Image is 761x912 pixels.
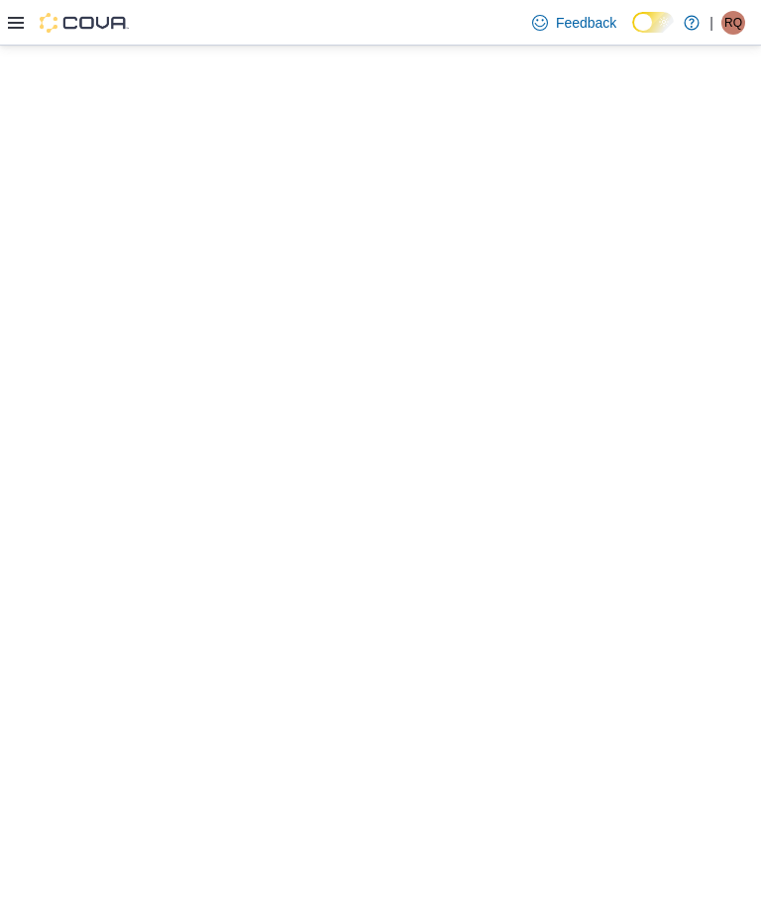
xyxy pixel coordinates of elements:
[556,13,616,33] span: Feedback
[724,11,742,35] span: Rq
[721,11,745,35] div: Rosalinda quinones
[524,3,624,43] a: Feedback
[632,33,633,34] span: Dark Mode
[40,13,129,33] img: Cova
[709,11,713,35] p: |
[632,12,674,33] input: Dark Mode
